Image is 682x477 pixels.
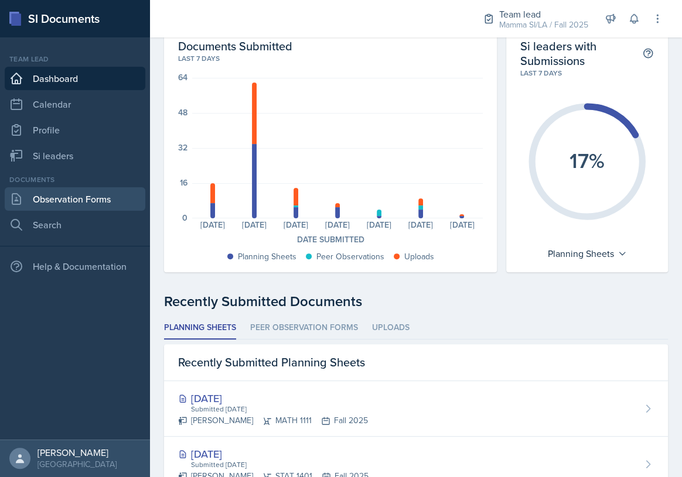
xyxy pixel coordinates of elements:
a: Search [5,213,145,236]
div: [PERSON_NAME] MATH 1111 Fall 2025 [178,414,368,427]
div: Mamma SI/LA / Fall 2025 [499,19,588,31]
div: Documents [5,174,145,185]
li: Uploads [372,317,410,339]
text: 17% [570,145,605,175]
div: Recently Submitted Documents [164,291,668,312]
div: Team lead [5,54,145,64]
a: Observation Forms [5,187,145,211]
div: [DATE] [358,221,400,229]
div: Last 7 days [178,53,483,64]
div: 32 [178,143,187,152]
div: 16 [180,179,187,187]
div: Submitted [DATE] [190,404,368,414]
div: [DATE] [441,221,483,229]
div: 0 [182,214,187,222]
div: 48 [178,108,187,116]
div: [GEOGRAPHIC_DATA] [37,458,117,470]
li: Peer Observation Forms [250,317,358,339]
div: [DATE] [192,221,234,229]
div: [DATE] [178,390,368,406]
div: [PERSON_NAME] [37,447,117,458]
a: Profile [5,118,145,142]
div: [DATE] [234,221,275,229]
h2: Si leaders with Submissions [520,39,642,68]
div: Peer Observations [316,250,384,263]
div: [DATE] [178,446,369,462]
div: Planning Sheets [238,250,296,263]
div: [DATE] [317,221,359,229]
a: Dashboard [5,67,145,90]
div: Help & Documentation [5,255,145,278]
div: Last 7 days [520,68,654,78]
div: [DATE] [275,221,317,229]
div: Recently Submitted Planning Sheets [164,344,668,381]
div: Planning Sheets [542,244,633,263]
div: Team lead [499,7,588,21]
div: Date Submitted [178,234,483,246]
div: Submitted [DATE] [190,459,369,470]
li: Planning Sheets [164,317,236,339]
a: [DATE] Submitted [DATE] [PERSON_NAME]MATH 1111Fall 2025 [164,381,668,437]
a: Si leaders [5,144,145,167]
div: 64 [178,73,187,81]
div: [DATE] [400,221,441,229]
div: Uploads [404,250,434,263]
h2: Documents Submitted [178,39,483,53]
a: Calendar [5,92,145,116]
